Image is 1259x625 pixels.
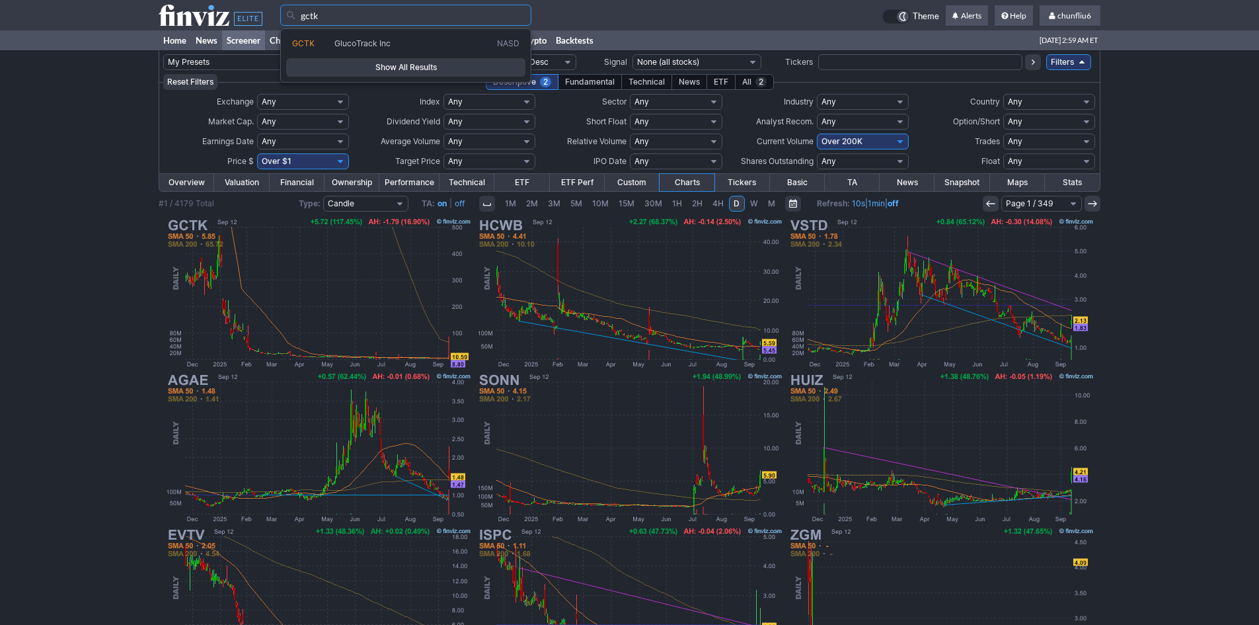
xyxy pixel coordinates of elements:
span: Price $ [227,156,254,166]
span: Option/Short [953,116,1000,126]
a: D [729,196,745,212]
span: Index [420,97,440,106]
b: on [438,198,447,208]
img: VSTD - Vestand Inc - Stock Price Chart [786,216,1096,370]
span: Dividend Yield [387,116,440,126]
a: M [763,196,780,212]
a: 15M [614,196,639,212]
input: Search [280,5,531,26]
a: Ownership [324,174,379,191]
span: Country [970,97,1000,106]
span: Target Price [395,156,440,166]
a: Technical [439,174,494,191]
a: Basic [770,174,825,191]
a: 30M [640,196,667,212]
span: 2M [526,198,538,208]
span: GlucoTrack Inc [334,38,391,48]
a: News [191,30,222,50]
a: Help [995,5,1033,26]
img: AGAE - Allied Gaming & Entertainment Inc - Stock Price Chart [164,370,473,525]
span: Market Cap. [208,116,254,126]
span: Industry [784,97,814,106]
span: Float [981,156,1000,166]
a: Charts [660,174,714,191]
a: Overview [159,174,214,191]
span: Relative Volume [567,136,627,146]
a: Financial [270,174,324,191]
a: Charts [265,30,300,50]
span: 1H [672,198,682,208]
span: D [734,198,740,208]
a: 5M [566,196,587,212]
span: W [750,198,758,208]
span: Trades [975,136,1000,146]
div: Search [280,28,531,83]
span: Sector [602,97,627,106]
div: #1 / 4179 Total [159,197,214,210]
a: chunfliu6 [1040,5,1100,26]
a: W [745,196,763,212]
a: 1H [668,196,687,212]
button: Range [785,196,801,212]
a: Backtests [551,30,598,50]
img: SONN - Sonnet BioTherapeutics Holdings Inc - Stock Price Chart [475,370,784,525]
span: 10M [592,198,609,208]
span: Show All Results [292,61,519,74]
span: 2H [692,198,703,208]
span: | | [817,197,899,210]
span: chunfliu6 [1057,11,1091,21]
span: Earnings Date [202,136,254,146]
a: 1M [500,196,521,212]
a: 2M [521,196,543,212]
span: Exchange [217,97,254,106]
span: 2 [540,77,551,87]
b: TA: [422,198,435,208]
a: Alerts [946,5,988,26]
span: M [768,198,775,208]
a: off [455,198,465,208]
span: [DATE] 2:59 AM ET [1040,30,1098,50]
span: GCTK [292,38,315,48]
a: Snapshot [935,174,989,191]
span: 15M [619,198,634,208]
div: News [671,74,707,90]
span: 2 [755,77,767,87]
span: IPO Date [593,156,627,166]
a: Tickers [714,174,769,191]
a: Home [159,30,191,50]
img: HCWB - HCW Biologics Inc - Stock Price Chart [475,216,784,370]
span: Tickers [785,57,813,67]
b: Type: [299,198,321,208]
div: ETF [706,74,736,90]
span: Average Volume [381,136,440,146]
a: 4H [708,196,728,212]
span: 1M [505,198,516,208]
button: Reset Filters [163,74,217,90]
a: Crypto [515,30,551,50]
a: off [888,198,899,208]
button: Interval [479,196,495,212]
a: 2H [687,196,707,212]
a: Performance [379,174,439,191]
a: TA [825,174,880,191]
a: Stats [1045,174,1100,191]
img: GCTK - GlucoTrack Inc - Stock Price Chart [164,216,473,370]
span: Analyst Recom. [756,116,814,126]
a: Filters [1046,54,1091,70]
a: Custom [605,174,660,191]
span: NASD [497,38,519,50]
a: Theme [882,9,939,24]
span: 3M [548,198,560,208]
span: Current Volume [757,136,814,146]
a: 10M [588,196,613,212]
a: News [880,174,935,191]
a: Maps [990,174,1045,191]
b: Refresh: [817,198,850,208]
span: | [449,198,452,208]
span: Shares Outstanding [741,156,814,166]
a: 10s [852,198,865,208]
a: 3M [543,196,565,212]
div: All [735,74,774,90]
a: Valuation [214,174,269,191]
a: Show All Results [286,58,525,77]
